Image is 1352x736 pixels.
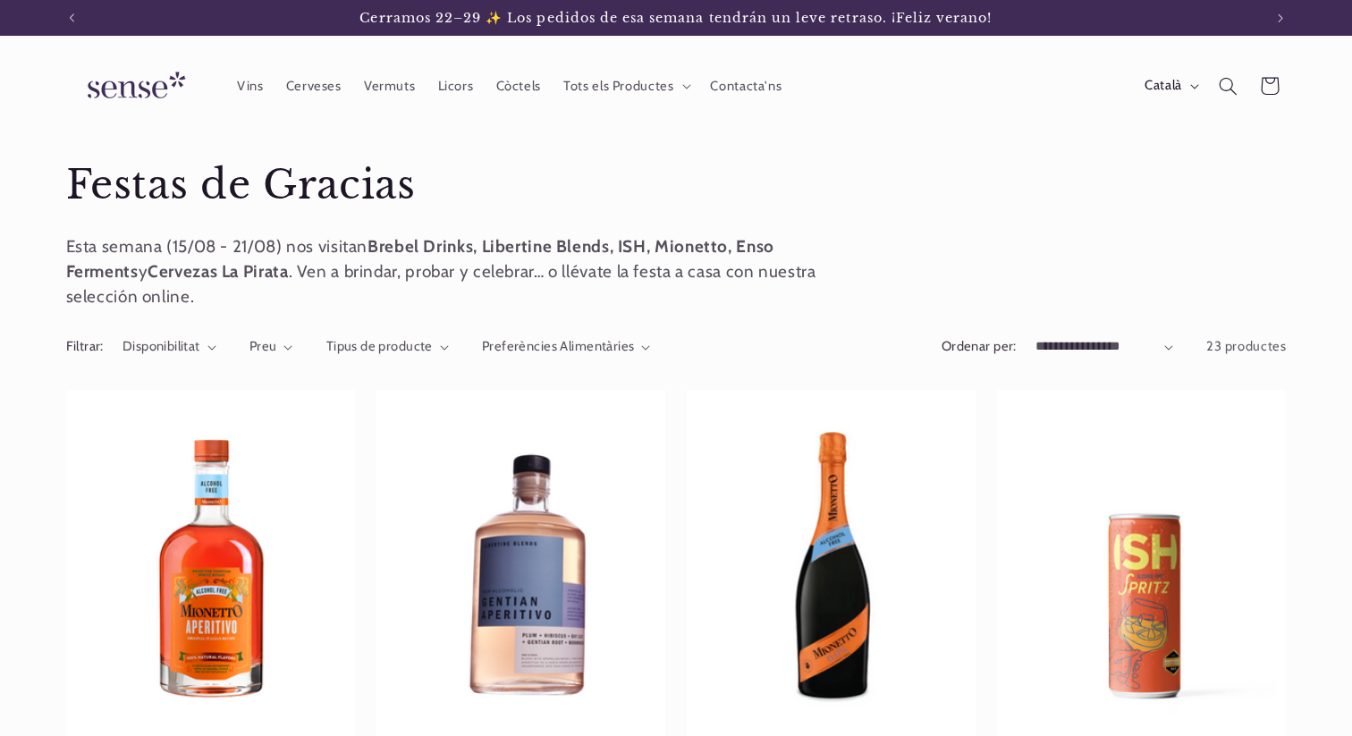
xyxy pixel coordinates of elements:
span: Cerramos 22–29 ✨ Los pedidos de esa semana tendrán un leve retraso. ¡Feliz verano! [359,10,992,26]
summary: Cerca [1207,65,1248,106]
span: Tots els Productes [563,78,673,95]
span: Català [1145,76,1182,96]
span: 23 productes [1206,338,1287,354]
label: Ordenar per: [942,338,1017,354]
span: Preferències Alimentàries [482,338,635,354]
a: Cerveses [275,66,352,106]
a: Licors [427,66,485,106]
span: Vins [237,78,264,95]
summary: Tots els Productes [553,66,699,106]
span: Contacta'ns [710,78,782,95]
summary: Preu [249,337,293,357]
span: Licors [438,78,474,95]
h1: Festas de Gracias [66,160,1287,211]
summary: Disponibilitat (0 seleccionat) [123,337,216,357]
span: Tipus de producte [326,338,433,354]
span: Disponibilitat [123,338,200,354]
strong: Cervezas La Pirata [148,261,288,282]
summary: Tipus de producte (0 seleccionat) [326,337,450,357]
a: Sense [59,54,207,119]
span: Còctels [496,78,541,95]
summary: Preferències Alimentàries (0 seleccionat) [482,337,651,357]
a: Còctels [485,66,553,106]
a: Contacta'ns [699,66,793,106]
img: Sense [66,61,200,112]
button: Català [1134,68,1208,104]
span: Cerveses [286,78,342,95]
a: Vins [225,66,275,106]
p: Esta semana (15/08 - 21/08) nos visitan y . Ven a brindar, probar y celebrar… o llévate la festa ... [66,234,880,309]
a: Vermuts [352,66,427,106]
strong: Brebel Drinks, Libertine Blends, ISH, Mionetto, Enso Ferments [66,236,774,282]
span: Preu [249,338,277,354]
h2: Filtrar: [66,337,104,357]
span: Vermuts [364,78,415,95]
